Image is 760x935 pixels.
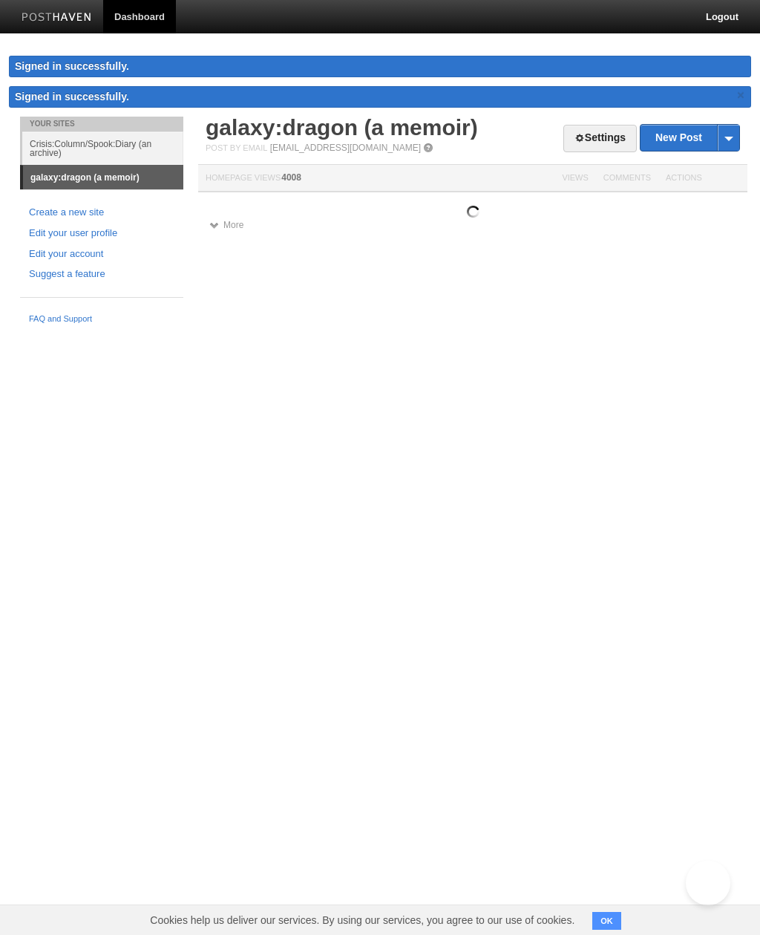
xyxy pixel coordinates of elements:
[658,165,747,192] th: Actions
[563,125,637,152] a: Settings
[198,165,554,192] th: Homepage Views
[29,247,174,262] a: Edit your account
[686,861,730,905] iframe: Help Scout Beacon - Open
[592,912,621,930] button: OK
[206,115,478,140] a: galaxy:dragon (a memoir)
[29,313,174,326] a: FAQ and Support
[467,206,479,218] img: loading.gif
[29,226,174,241] a: Edit your user profile
[20,117,183,131] li: Your Sites
[734,86,747,105] a: ×
[135,905,589,935] span: Cookies help us deliver our services. By using our services, you agree to our use of cookies.
[22,13,92,24] img: Posthaven-bar
[281,172,301,183] span: 4008
[641,125,739,151] a: New Post
[22,131,183,165] a: Crisis:Column/Spook:Diary (an archive)
[29,267,174,282] a: Suggest a feature
[29,205,174,221] a: Create a new site
[270,143,421,153] a: [EMAIL_ADDRESS][DOMAIN_NAME]
[554,165,595,192] th: Views
[15,91,129,102] span: Signed in successfully.
[596,165,658,192] th: Comments
[9,56,751,77] div: Signed in successfully.
[206,143,267,152] span: Post by Email
[209,220,243,230] a: More
[23,166,183,189] a: galaxy:dragon (a memoir)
